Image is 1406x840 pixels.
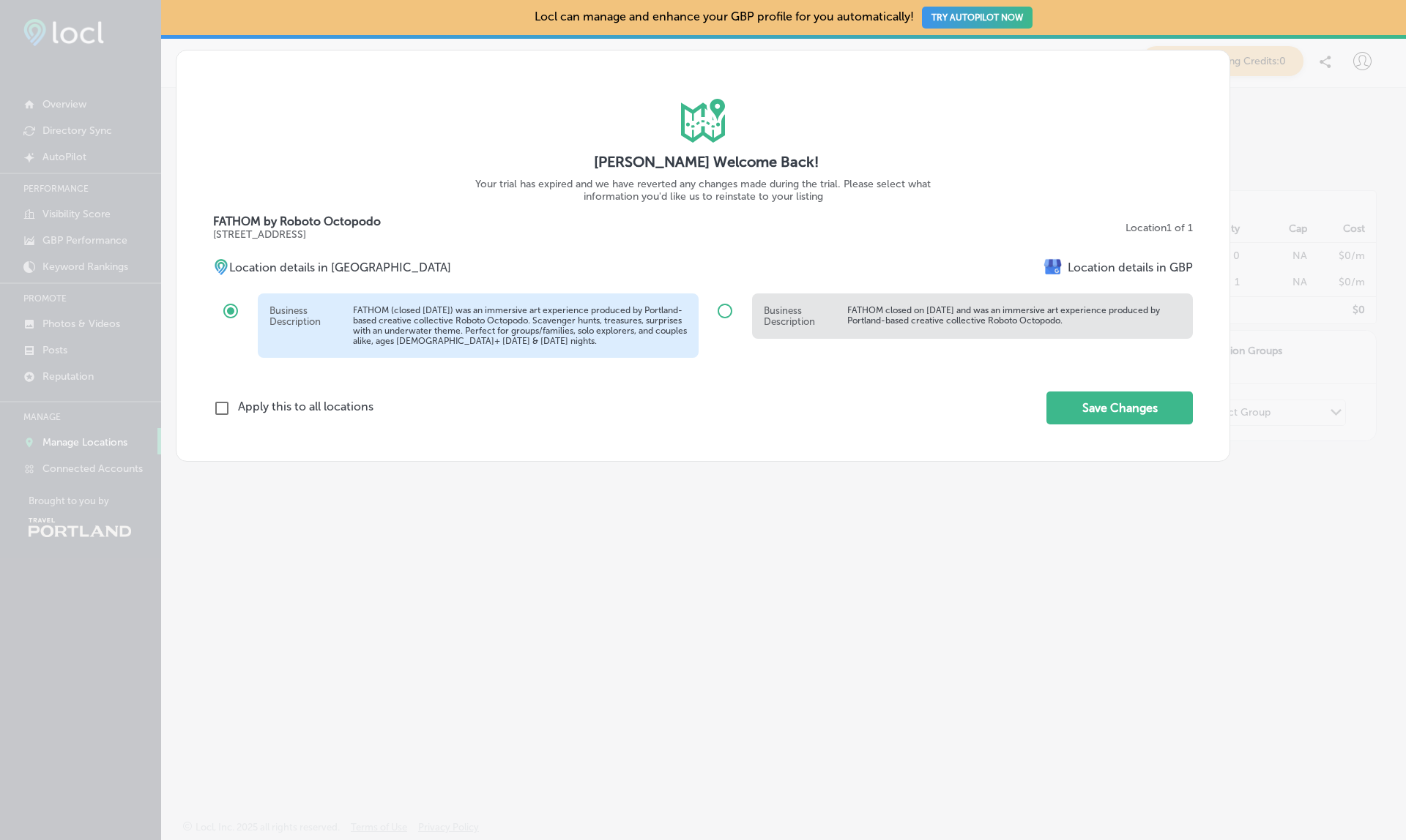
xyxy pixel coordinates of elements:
[353,305,687,346] p: FATHOM (closed [DATE]) was an immersive art experience produced by Portland-based creative collec...
[448,178,958,203] p: Your trial has expired and we have reverted any changes made during the trial. Please select what...
[847,305,1181,326] p: FATHOM closed on [DATE] and was an immersive art experience produced by Portland-based creative c...
[594,153,819,170] label: [PERSON_NAME] Welcome Back!
[922,7,1033,29] button: TRY AUTOPILOT NOW
[1038,252,1068,282] img: e7ababfa220611ac49bdb491a11684a6.png
[229,260,451,274] p: Location details in [GEOGRAPHIC_DATA]
[213,259,229,275] img: cba84b02adce74ede1fb4a8549a95eca.png
[1126,222,1193,234] p: Location 1 of 1
[1068,260,1193,274] p: Location details in GBP
[213,214,381,228] p: FATHOM by Roboto Octopodo
[238,400,373,417] p: Apply this to all locations
[269,305,353,346] h5: Business Description
[213,228,381,241] p: [STREET_ADDRESS]
[764,305,847,327] h5: Business Description
[1046,391,1193,424] button: Save Changes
